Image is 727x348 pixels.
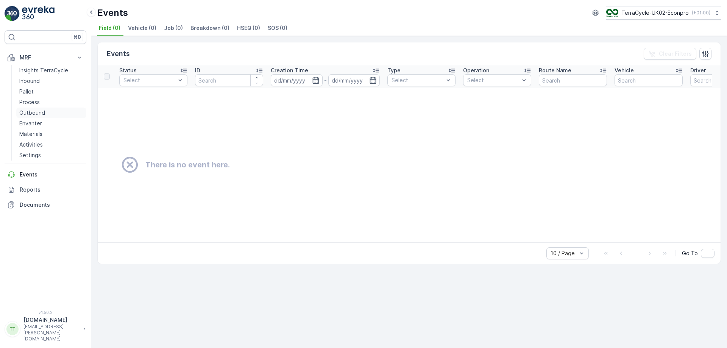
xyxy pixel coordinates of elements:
[20,186,83,194] p: Reports
[19,77,40,85] p: Inbound
[20,201,83,209] p: Documents
[22,6,55,21] img: logo_light-DOdMpM7g.png
[123,76,176,84] p: Select
[615,74,683,86] input: Search
[195,67,200,74] p: ID
[164,24,183,32] span: Job (0)
[23,316,80,324] p: [DOMAIN_NAME]
[606,6,721,20] button: TerraCycle-UK02-Econpro(+01:00)
[467,76,520,84] p: Select
[16,150,86,161] a: Settings
[19,88,34,95] p: Pallet
[237,24,260,32] span: HSEQ (0)
[644,48,696,60] button: Clear Filters
[195,74,263,86] input: Search
[23,324,80,342] p: [EMAIL_ADDRESS][PERSON_NAME][DOMAIN_NAME]
[16,139,86,150] a: Activities
[99,24,120,32] span: Field (0)
[19,130,42,138] p: Materials
[615,67,634,74] p: Vehicle
[119,67,137,74] p: Status
[692,10,710,16] p: ( +01:00 )
[73,34,81,40] p: ⌘B
[539,67,571,74] p: Route Name
[682,250,698,257] span: Go To
[16,129,86,139] a: Materials
[387,67,401,74] p: Type
[16,76,86,86] a: Inbound
[268,24,287,32] span: SOS (0)
[16,86,86,97] a: Pallet
[190,24,229,32] span: Breakdown (0)
[324,76,327,85] p: -
[97,7,128,19] p: Events
[145,159,230,170] h2: There is no event here.
[19,67,68,74] p: Insights TerraCycle
[5,182,86,197] a: Reports
[19,109,45,117] p: Outbound
[20,54,71,61] p: MRF
[539,74,607,86] input: Search
[271,74,323,86] input: dd/mm/yyyy
[20,171,83,178] p: Events
[19,120,42,127] p: Envanter
[128,24,156,32] span: Vehicle (0)
[16,118,86,129] a: Envanter
[328,74,380,86] input: dd/mm/yyyy
[5,167,86,182] a: Events
[690,67,706,74] p: Driver
[5,197,86,212] a: Documents
[16,108,86,118] a: Outbound
[6,323,19,335] div: TT
[107,48,130,59] p: Events
[19,151,41,159] p: Settings
[621,9,689,17] p: TerraCycle-UK02-Econpro
[5,310,86,315] span: v 1.50.2
[271,67,308,74] p: Creation Time
[5,6,20,21] img: logo
[659,50,692,58] p: Clear Filters
[16,65,86,76] a: Insights TerraCycle
[463,67,489,74] p: Operation
[5,50,86,65] button: MRF
[19,98,40,106] p: Process
[5,316,86,342] button: TT[DOMAIN_NAME][EMAIL_ADDRESS][PERSON_NAME][DOMAIN_NAME]
[19,141,43,148] p: Activities
[606,9,618,17] img: terracycle_logo_wKaHoWT.png
[392,76,444,84] p: Select
[16,97,86,108] a: Process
